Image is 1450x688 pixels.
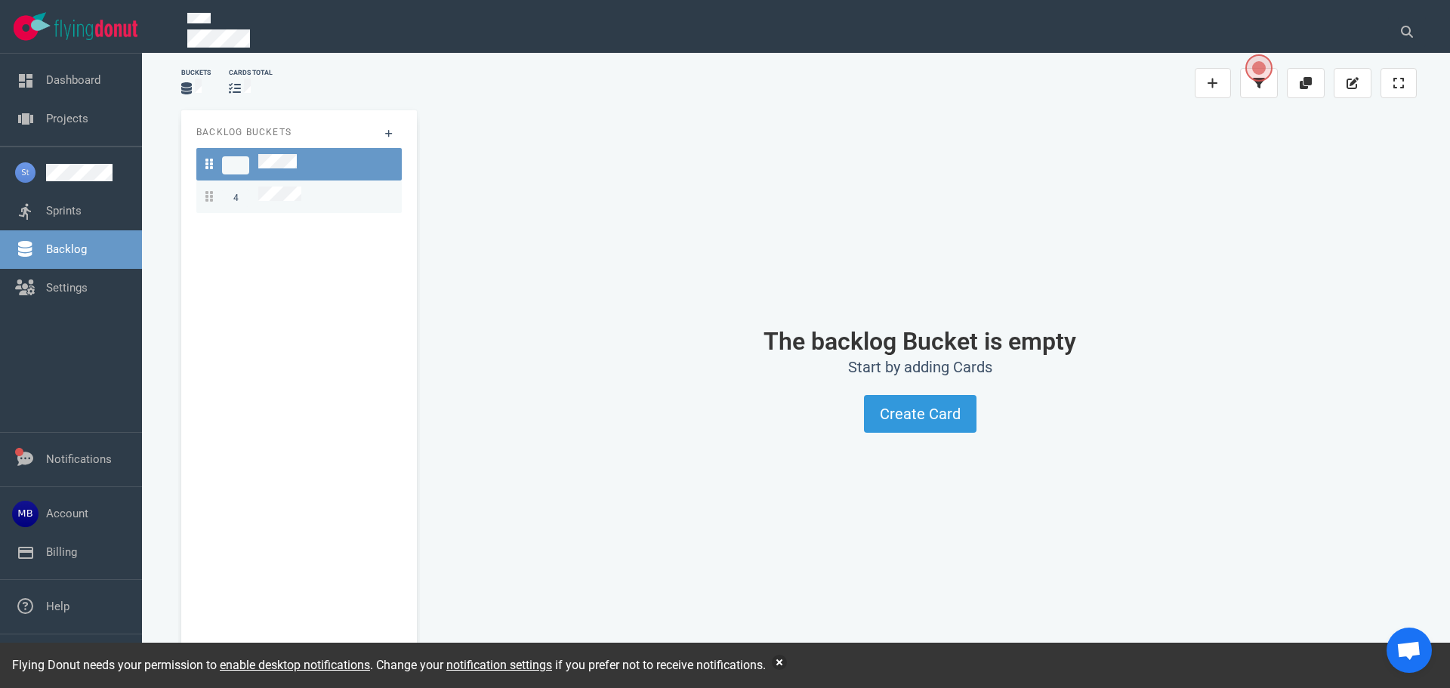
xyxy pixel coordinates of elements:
h1: The backlog Bucket is empty [441,328,1399,355]
span: Flying Donut needs your permission to [12,658,370,672]
a: Settings [46,281,88,295]
a: Sprints [46,204,82,218]
div: Open de chat [1387,628,1432,673]
a: Backlog [46,242,87,256]
span: 4 [222,189,249,207]
div: Buckets [181,68,211,78]
span: . Change your if you prefer not to receive notifications. [370,658,766,672]
a: Dashboard [46,73,100,87]
p: Backlog Buckets [196,125,402,139]
a: notification settings [446,658,552,672]
a: enable desktop notifications [220,658,370,672]
img: Flying Donut text logo [54,20,137,40]
div: cards total [229,68,273,78]
a: Account [46,507,88,520]
a: Projects [46,112,88,125]
a: 4 [196,180,402,213]
a: Billing [46,545,77,559]
a: Notifications [46,452,112,466]
button: Open the dialog [1245,54,1273,82]
h2: Start by adding Cards [441,358,1399,377]
a: Help [46,600,69,613]
button: Create Card [864,395,976,433]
